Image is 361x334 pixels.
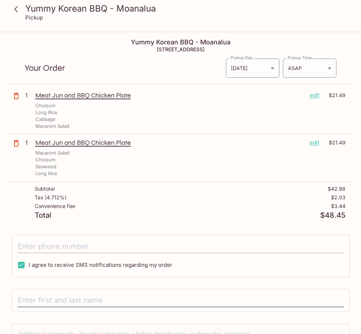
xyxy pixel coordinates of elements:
p: edit [310,139,319,147]
p: Meat Jun and BBQ Chicken Plate [35,91,304,99]
span: I agree to receive SMS notifications regarding my order [29,261,172,268]
p: Seaweed [35,163,56,170]
div: ASAP [283,58,336,78]
p: 1 [25,139,33,147]
p: $42.98 [328,186,345,192]
p: Choisum [35,156,55,163]
p: $21.49 [324,91,345,99]
p: Macaroni Salad [35,123,69,130]
p: Macaroni Salad [35,149,69,156]
h4: Yummy Korean BBQ - Moanalua [7,38,354,46]
div: [DATE] [226,58,279,78]
input: Enter first and last name [18,294,344,307]
p: Convenience Fee [35,203,75,209]
p: Cabbage [35,116,56,123]
p: $3.44 [331,203,345,209]
p: Total [35,212,51,219]
p: Pickup [25,14,43,21]
p: Long Rice [35,109,57,116]
p: 1 [25,91,33,99]
p: Tax ( 4.712% ) [35,195,66,200]
p: Long Rice [35,170,57,177]
label: Pickup Day [231,55,252,61]
h5: [STREET_ADDRESS] [7,46,354,52]
p: Your Order [25,65,225,71]
p: edit [310,91,319,99]
p: $48.45 [320,212,345,219]
p: Meat Jun and BBQ Chicken Plate [35,139,304,147]
p: $21.49 [324,139,345,147]
label: Pickup Time [288,55,312,61]
p: $2.03 [331,195,345,200]
input: Enter phone number [18,239,344,253]
p: Choisum [35,102,55,109]
p: Subtotal [35,186,55,192]
h3: Yummy Korean BBQ - Moanalua [25,3,348,14]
